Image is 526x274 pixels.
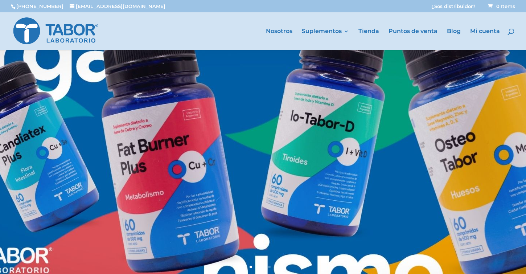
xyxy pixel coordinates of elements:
[470,29,500,50] a: Mi cuenta
[266,29,292,50] a: Nosotros
[12,16,99,46] img: Laboratorio Tabor
[256,266,258,268] a: 2
[16,3,63,9] a: [PHONE_NUMBER]
[302,29,349,50] a: Suplementos
[389,29,437,50] a: Puntos de venta
[274,266,277,268] a: 5
[431,4,476,12] a: ¿Sos distribuidor?
[268,266,271,268] a: 4
[70,3,165,9] a: [EMAIL_ADDRESS][DOMAIN_NAME]
[486,3,515,9] a: 0 Items
[358,29,379,50] a: Tienda
[262,266,264,268] a: 3
[488,3,515,9] span: 0 Items
[250,266,252,268] a: 1
[447,29,461,50] a: Blog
